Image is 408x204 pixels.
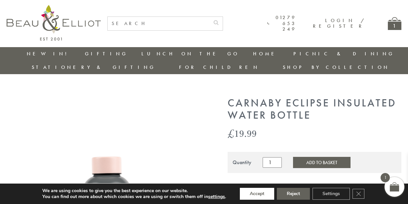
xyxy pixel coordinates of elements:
[226,177,403,193] iframe: Secure express checkout frame
[277,188,310,200] button: Reject
[263,157,282,168] input: Product quantity
[42,188,226,194] p: We are using cookies to give you the best experience on our website.
[208,194,225,200] button: settings
[293,157,351,168] button: Add to Basket
[27,50,71,57] a: New in!
[141,50,239,57] a: Lunch On The Go
[32,64,156,71] a: Stationery & Gifting
[233,160,251,165] div: Quantity
[228,97,401,122] h1: Carnaby Eclipse Insulated Water Bottle
[283,64,389,71] a: Shop by collection
[7,5,101,41] img: logo
[352,189,364,199] button: Close GDPR Cookie Banner
[85,50,128,57] a: Gifting
[253,50,279,57] a: Home
[388,17,401,30] a: 1
[228,127,234,140] span: £
[42,194,226,200] p: You can find out more about which cookies we are using or switch them off in .
[267,15,297,32] a: 01279 653 249
[381,173,390,182] span: 1
[293,50,394,57] a: Picnic & Dining
[228,127,257,140] bdi: 19.99
[313,188,350,200] button: Settings
[108,17,209,30] input: SEARCH
[240,188,274,200] button: Accept
[313,17,365,29] a: Login / Register
[179,64,259,71] a: For Children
